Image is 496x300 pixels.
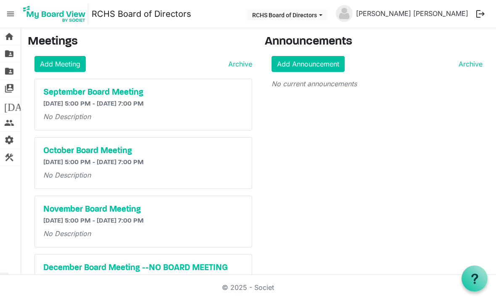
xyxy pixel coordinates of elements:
p: No current announcements [272,79,483,89]
img: no-profile-picture.svg [336,5,353,22]
span: menu [3,6,18,22]
span: people [4,114,14,131]
a: Archive [225,59,252,69]
span: construction [4,149,14,166]
a: October Board Meeting [43,146,243,156]
h6: [DATE] 5:00 PM - [DATE] 7:00 PM [43,217,243,225]
h3: Meetings [28,35,252,49]
h3: Announcements [265,35,489,49]
span: switch_account [4,80,14,97]
a: [PERSON_NAME] [PERSON_NAME] [353,5,472,22]
a: My Board View Logo [21,3,92,24]
span: [DATE] [4,97,37,114]
p: No Description [43,170,243,180]
span: folder_shared [4,45,14,62]
a: September Board Meeting [43,88,243,98]
a: November Board Meeting [43,204,243,215]
span: folder_shared [4,63,14,80]
a: Archive [455,59,483,69]
a: © 2025 - Societ [222,283,274,292]
img: My Board View Logo [21,3,88,24]
a: December Board Meeting --NO BOARD MEETING [43,263,243,273]
a: Add Announcement [272,56,345,72]
button: RCHS Board of Directors dropdownbutton [247,9,328,21]
a: RCHS Board of Directors [92,5,191,22]
span: settings [4,132,14,149]
p: No Description [43,112,243,122]
span: home [4,28,14,45]
a: Add Meeting [34,56,86,72]
p: No Description [43,228,243,239]
button: logout [472,5,489,23]
h6: [DATE] 5:00 PM - [DATE] 7:00 PM [43,100,243,108]
h6: [DATE] 5:00 PM - [DATE] 7:00 PM [43,159,243,167]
